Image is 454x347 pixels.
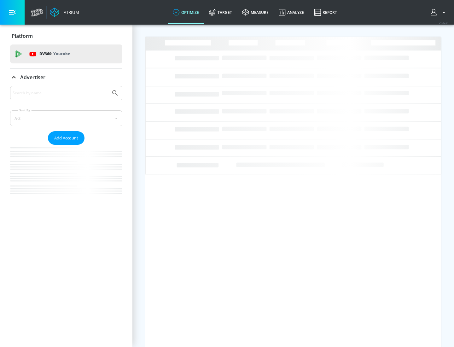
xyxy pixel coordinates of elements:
a: Target [204,1,237,24]
nav: list of Advertiser [10,145,122,206]
p: DV360: [39,50,70,57]
button: Add Account [48,131,84,145]
p: Youtube [53,50,70,57]
span: v 4.32.0 [439,21,448,24]
div: Platform [10,27,122,45]
a: measure [237,1,274,24]
div: Atrium [61,9,79,15]
a: Report [309,1,342,24]
p: Advertiser [20,74,45,81]
input: Search by name [13,89,108,97]
a: optimize [168,1,204,24]
label: Sort By [18,108,32,112]
div: Advertiser [10,86,122,206]
a: Analyze [274,1,309,24]
span: Add Account [54,134,78,142]
a: Atrium [50,8,79,17]
div: Advertiser [10,68,122,86]
p: Platform [12,32,33,39]
div: A-Z [10,110,122,126]
div: DV360: Youtube [10,44,122,63]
